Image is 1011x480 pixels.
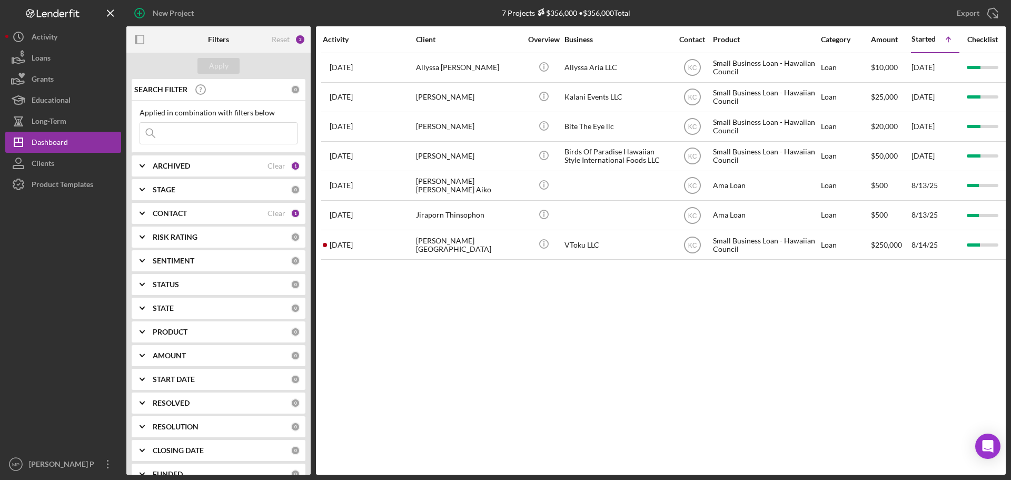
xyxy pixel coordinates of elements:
div: [PERSON_NAME] [416,83,521,111]
div: Applied in combination with filters below [140,109,298,117]
button: Loans [5,47,121,68]
b: STATUS [153,280,179,289]
time: 2025-08-20 02:49 [330,181,353,190]
div: Checklist [960,35,1005,44]
div: 0 [291,422,300,432]
b: RESOLVED [153,399,190,407]
span: $500 [871,210,888,219]
div: Allyssa [PERSON_NAME] [416,54,521,82]
span: $500 [871,181,888,190]
a: Grants [5,68,121,90]
b: FUNDED [153,470,183,478]
div: [PERSON_NAME] [416,142,521,170]
b: RESOLUTION [153,423,199,431]
div: Overview [524,35,563,44]
div: New Project [153,3,194,24]
div: Apply [209,58,229,74]
div: Loan [821,83,870,111]
div: Loan [821,201,870,229]
button: Product Templates [5,174,121,195]
div: Educational [32,90,71,113]
div: Bite The Eye llc [564,113,670,141]
div: 8/14/25 [911,231,959,259]
div: Activity [323,35,415,44]
div: Loan [821,172,870,200]
b: SEARCH FILTER [134,85,187,94]
div: Small Business Loan - Hawaiian Council [713,54,818,82]
a: Clients [5,153,121,174]
div: Dashboard [32,132,68,155]
text: KC [688,182,697,190]
div: 1 [291,209,300,218]
div: Small Business Loan - Hawaiian Council [713,113,818,141]
button: Long-Term [5,111,121,132]
div: $356,000 [535,8,577,17]
b: AMOUNT [153,351,186,360]
b: Filters [208,35,229,44]
b: STATE [153,304,174,312]
button: Activity [5,26,121,47]
div: [PERSON_NAME] [PERSON_NAME] Aiko [416,172,521,200]
div: 0 [291,185,300,194]
div: 0 [291,85,300,94]
div: 8/13/25 [911,201,959,229]
div: Loan [821,113,870,141]
span: $10,000 [871,63,898,72]
span: $20,000 [871,122,898,131]
div: Birds Of Paradise Hawaiian Style International Foods LLC [564,142,670,170]
div: Export [957,3,979,24]
text: KC [688,153,697,160]
button: MP[PERSON_NAME] P [5,454,121,475]
div: 2 [295,34,305,45]
button: Educational [5,90,121,111]
time: 2025-07-14 23:47 [330,93,353,101]
div: Client [416,35,521,44]
div: Started [911,35,936,43]
text: MP [12,462,19,467]
div: [PERSON_NAME][GEOGRAPHIC_DATA] [416,231,521,259]
b: STAGE [153,185,175,194]
text: KC [688,241,697,249]
div: Reset [272,35,290,44]
div: Clear [267,162,285,170]
b: CONTACT [153,209,187,218]
text: KC [688,212,697,219]
b: ARCHIVED [153,162,190,170]
button: New Project [126,3,204,24]
div: 0 [291,351,300,360]
div: [PERSON_NAME] P [26,454,95,477]
div: 0 [291,256,300,266]
div: 0 [291,280,300,289]
div: Ama Loan [713,172,818,200]
text: KC [688,123,697,131]
text: KC [688,64,697,72]
time: 2025-07-29 07:08 [330,122,353,131]
div: 0 [291,327,300,337]
div: Grants [32,68,54,92]
div: [PERSON_NAME] [416,113,521,141]
div: [DATE] [911,142,959,170]
div: [DATE] [911,113,959,141]
button: Export [946,3,1006,24]
div: 1 [291,161,300,171]
div: VToku LLC [564,231,670,259]
div: Open Intercom Messenger [975,434,1000,459]
button: Apply [197,58,240,74]
div: Jiraporn Thinsophon [416,201,521,229]
div: [DATE] [911,83,959,111]
b: SENTIMENT [153,257,194,265]
div: Small Business Loan - Hawaiian Council [713,142,818,170]
div: Allyssa Aria LLC [564,54,670,82]
span: $250,000 [871,240,902,249]
div: 7 Projects • $356,000 Total [502,8,630,17]
div: Small Business Loan - Hawaiian Council [713,231,818,259]
div: Product Templates [32,174,93,198]
b: RISK RATING [153,233,197,241]
button: Dashboard [5,132,121,153]
div: Loan [821,142,870,170]
div: Loan [821,54,870,82]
